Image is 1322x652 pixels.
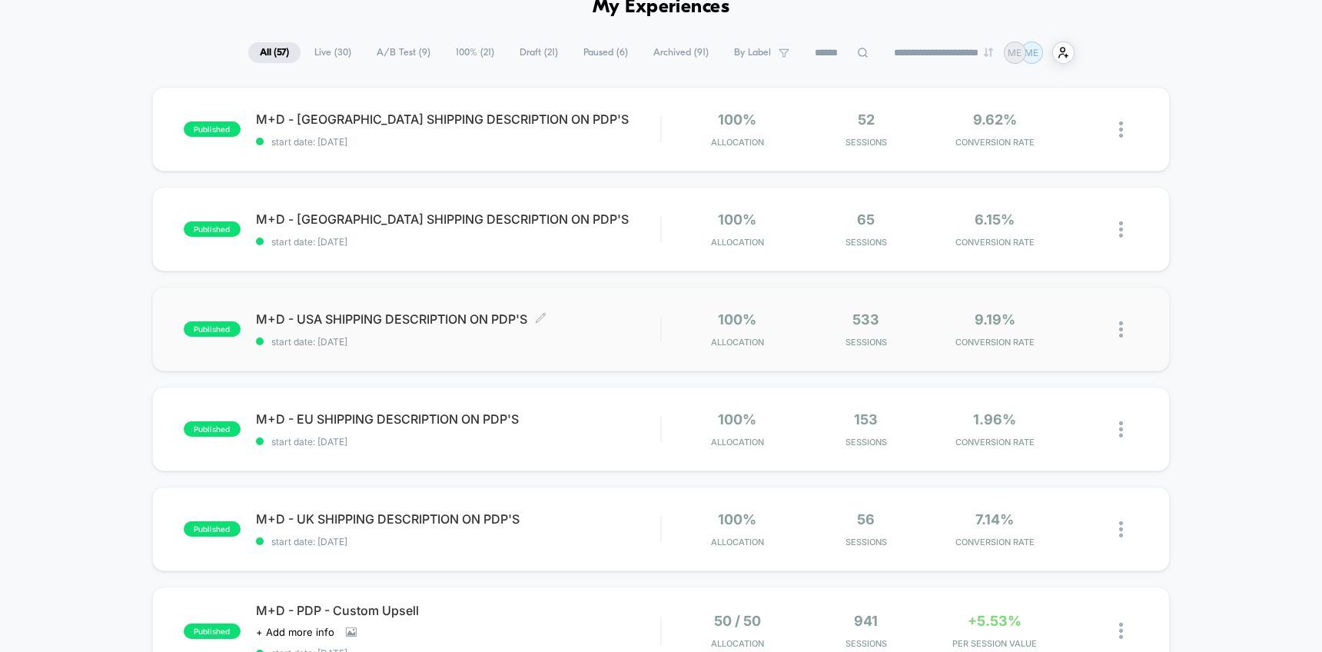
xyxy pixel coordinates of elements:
p: ME [1025,47,1038,58]
span: 56 [857,511,875,527]
span: M+D - USA SHIPPING DESCRIPTION ON PDP'S [256,311,660,327]
span: start date: [DATE] [256,236,660,248]
span: published [184,121,241,137]
span: Paused ( 6 ) [572,42,639,63]
span: 50 / 50 [714,613,761,629]
span: CONVERSION RATE [935,237,1055,248]
span: start date: [DATE] [256,336,660,348]
span: Allocation [711,437,764,447]
span: 100% [718,411,756,427]
span: Sessions [805,437,926,447]
span: Draft ( 21 ) [508,42,570,63]
span: A/B Test ( 9 ) [365,42,442,63]
img: end [984,48,993,57]
span: 941 [854,613,878,629]
span: published [184,321,241,337]
span: start date: [DATE] [256,436,660,447]
span: published [184,624,241,639]
span: published [184,521,241,537]
img: close [1119,421,1123,437]
span: 1.96% [973,411,1016,427]
span: start date: [DATE] [256,536,660,547]
span: 100% [718,211,756,228]
span: 6.15% [975,211,1015,228]
span: Sessions [805,337,926,348]
span: Sessions [805,537,926,547]
span: PER SESSION VALUE [935,638,1055,649]
span: Allocation [711,337,764,348]
img: close [1119,321,1123,338]
span: 9.19% [975,311,1015,328]
p: ME [1008,47,1021,58]
span: start date: [DATE] [256,136,660,148]
span: CONVERSION RATE [935,537,1055,547]
span: 65 [857,211,875,228]
span: CONVERSION RATE [935,137,1055,148]
span: Allocation [711,137,764,148]
span: Sessions [805,638,926,649]
span: + Add more info [256,626,334,638]
span: M+D - PDP - Custom Upsell [256,603,660,618]
span: Sessions [805,137,926,148]
span: 100% [718,311,756,328]
span: published [184,221,241,237]
img: close [1119,521,1123,537]
span: 9.62% [973,111,1017,128]
span: All ( 57 ) [248,42,301,63]
span: Archived ( 91 ) [642,42,720,63]
span: 100% [718,111,756,128]
img: close [1119,121,1123,138]
span: 52 [858,111,875,128]
span: 153 [854,411,878,427]
span: M+D - [GEOGRAPHIC_DATA] SHIPPING DESCRIPTION ON PDP'S [256,111,660,127]
span: 7.14% [975,511,1014,527]
span: 533 [852,311,879,328]
span: published [184,421,241,437]
span: By Label [734,47,771,58]
span: +5.53% [968,613,1021,629]
img: close [1119,623,1123,639]
span: 100% ( 21 ) [444,42,506,63]
span: Sessions [805,237,926,248]
img: close [1119,221,1123,238]
span: Allocation [711,237,764,248]
span: 100% [718,511,756,527]
span: Allocation [711,638,764,649]
span: Live ( 30 ) [303,42,363,63]
span: M+D - [GEOGRAPHIC_DATA] SHIPPING DESCRIPTION ON PDP'S [256,211,660,227]
span: M+D - UK SHIPPING DESCRIPTION ON PDP'S [256,511,660,527]
span: Allocation [711,537,764,547]
span: CONVERSION RATE [935,337,1055,348]
span: M+D - EU SHIPPING DESCRIPTION ON PDP'S [256,411,660,427]
span: CONVERSION RATE [935,437,1055,447]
